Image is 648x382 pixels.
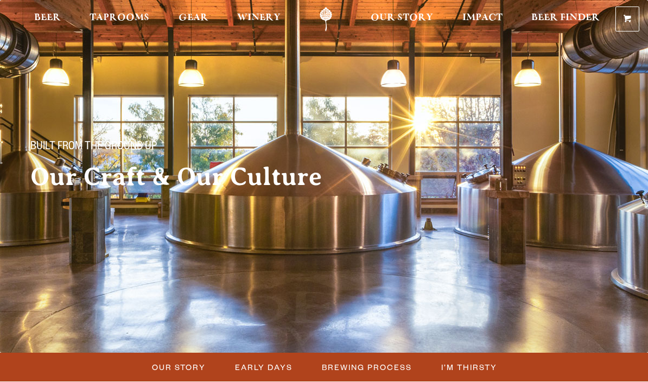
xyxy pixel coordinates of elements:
[237,14,281,22] span: Winery
[34,14,61,22] span: Beer
[171,7,215,31] a: Gear
[179,14,208,22] span: Gear
[145,359,211,375] a: Our Story
[230,7,288,31] a: Winery
[82,7,156,31] a: Taprooms
[364,7,440,31] a: Our Story
[322,359,412,375] span: Brewing Process
[531,14,600,22] span: Beer Finder
[27,7,68,31] a: Beer
[455,7,510,31] a: Impact
[152,359,206,375] span: Our Story
[435,359,503,375] a: I’m Thirsty
[30,163,369,190] h2: Our Craft & Our Culture
[441,359,497,375] span: I’m Thirsty
[30,141,157,155] span: Built From The Ground Up
[90,14,149,22] span: Taprooms
[315,359,417,375] a: Brewing Process
[306,7,346,31] a: Odell Home
[371,14,433,22] span: Our Story
[524,7,607,31] a: Beer Finder
[228,359,298,375] a: Early Days
[462,14,503,22] span: Impact
[235,359,293,375] span: Early Days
